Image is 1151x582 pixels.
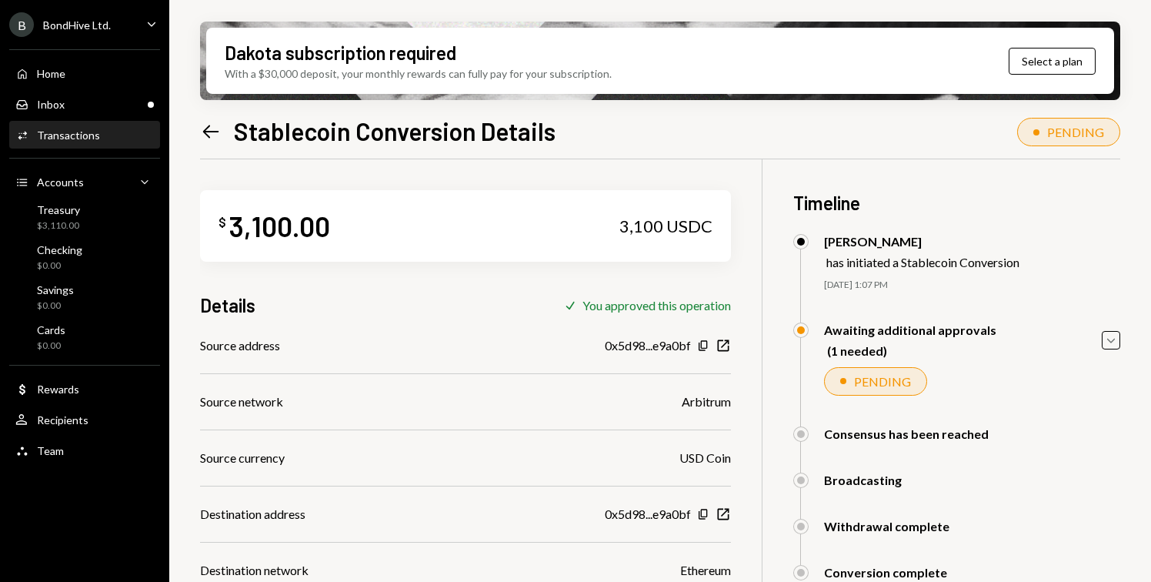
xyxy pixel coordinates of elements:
[37,259,82,273] div: $0.00
[619,216,712,237] div: 3,100 USDC
[9,12,34,37] div: B
[225,40,456,65] div: Dakota subscription required
[9,90,160,118] a: Inbox
[219,215,226,230] div: $
[37,323,65,336] div: Cards
[37,339,65,353] div: $0.00
[9,375,160,403] a: Rewards
[824,519,949,533] div: Withdrawal complete
[605,505,691,523] div: 0x5d98...e9a0bf
[9,406,160,433] a: Recipients
[37,383,79,396] div: Rewards
[582,298,731,313] div: You approved this operation
[9,436,160,464] a: Team
[680,561,731,580] div: Ethereum
[37,67,65,80] div: Home
[37,129,100,142] div: Transactions
[824,323,996,337] div: Awaiting additional approvals
[793,190,1120,216] h3: Timeline
[9,239,160,276] a: Checking$0.00
[605,336,691,355] div: 0x5d98...e9a0bf
[37,98,65,111] div: Inbox
[234,115,555,146] h1: Stablecoin Conversion Details
[9,319,160,356] a: Cards$0.00
[37,176,84,189] div: Accounts
[37,299,74,313] div: $0.00
[1047,125,1104,139] div: PENDING
[9,279,160,316] a: Savings$0.00
[824,234,1019,249] div: [PERSON_NAME]
[37,203,80,216] div: Treasury
[37,444,64,457] div: Team
[9,199,160,236] a: Treasury$3,110.00
[200,393,283,411] div: Source network
[200,293,255,318] h3: Details
[225,65,612,82] div: With a $30,000 deposit, your monthly rewards can fully pay for your subscription.
[37,243,82,256] div: Checking
[824,426,989,441] div: Consensus has been reached
[9,121,160,149] a: Transactions
[1009,48,1096,75] button: Select a plan
[854,374,911,389] div: PENDING
[9,59,160,87] a: Home
[826,255,1019,269] div: has initiated a Stablecoin Conversion
[827,343,996,358] div: (1 needed)
[229,209,330,243] div: 3,100.00
[824,279,1120,292] div: [DATE] 1:07 PM
[37,219,80,232] div: $3,110.00
[43,18,111,32] div: BondHive Ltd.
[37,413,88,426] div: Recipients
[200,561,309,580] div: Destination network
[824,473,902,487] div: Broadcasting
[9,168,160,196] a: Accounts
[200,449,285,467] div: Source currency
[824,565,947,580] div: Conversion complete
[200,336,280,355] div: Source address
[679,449,731,467] div: USD Coin
[37,283,74,296] div: Savings
[682,393,731,411] div: Arbitrum
[200,505,305,523] div: Destination address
